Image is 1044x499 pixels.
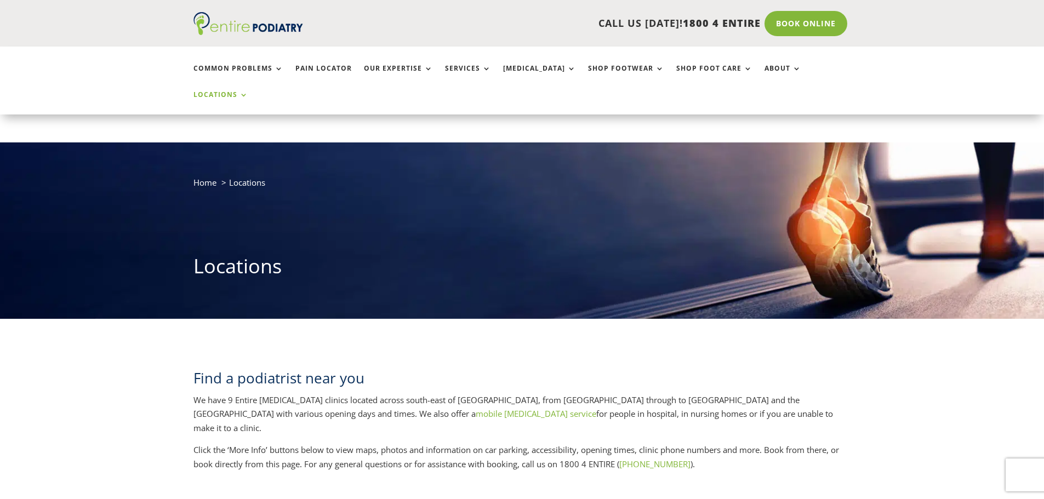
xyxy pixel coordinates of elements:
a: Shop Footwear [588,65,664,88]
p: We have 9 Entire [MEDICAL_DATA] clinics located across south-east of [GEOGRAPHIC_DATA], from [GEO... [193,393,851,444]
a: Locations [193,91,248,114]
a: Home [193,177,216,188]
a: Pain Locator [295,65,352,88]
nav: breadcrumb [193,175,851,198]
p: CALL US [DATE]! [345,16,761,31]
a: mobile [MEDICAL_DATA] service [476,408,596,419]
h2: Find a podiatrist near you [193,368,851,393]
span: 1800 4 ENTIRE [683,16,761,30]
a: Book Online [765,11,847,36]
a: Shop Foot Care [676,65,752,88]
h1: Locations [193,253,851,285]
a: About [765,65,801,88]
a: Services [445,65,491,88]
img: logo (1) [193,12,303,35]
p: Click the ‘More Info’ buttons below to view maps, photos and information on car parking, accessib... [193,443,851,471]
a: [PHONE_NUMBER] [619,458,691,469]
a: Our Expertise [364,65,433,88]
a: [MEDICAL_DATA] [503,65,576,88]
a: Common Problems [193,65,283,88]
span: Locations [229,177,265,188]
a: Entire Podiatry [193,26,303,37]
